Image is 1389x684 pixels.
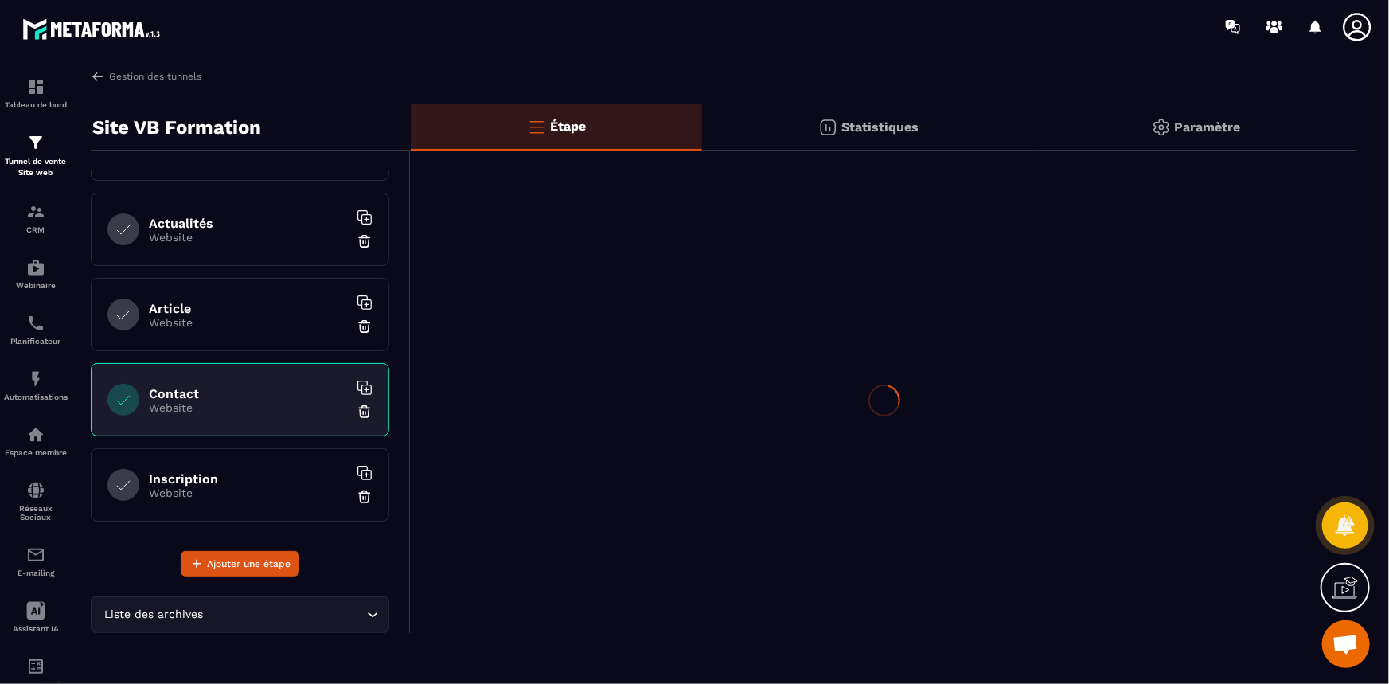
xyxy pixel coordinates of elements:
img: scheduler [26,314,45,333]
img: trash [357,319,373,334]
span: Ajouter une étape [207,556,291,572]
div: Ouvrir le chat [1322,620,1370,668]
h6: Inscription [149,471,348,487]
p: Site VB Formation [92,111,261,143]
p: E-mailing [4,569,68,577]
img: arrow [91,69,105,84]
h6: Article [149,301,348,316]
p: Website [149,401,348,414]
p: Étape [550,119,586,134]
button: Ajouter une étape [181,551,299,577]
a: formationformationTableau de bord [4,65,68,121]
img: formation [26,133,45,152]
img: automations [26,258,45,277]
p: Webinaire [4,281,68,290]
img: formation [26,202,45,221]
input: Search for option [207,606,363,623]
a: emailemailE-mailing [4,534,68,589]
img: automations [26,369,45,389]
img: setting-gr.5f69749f.svg [1152,118,1171,137]
p: Paramètre [1175,119,1241,135]
p: CRM [4,225,68,234]
p: Statistiques [841,119,919,135]
h6: Actualités [149,216,348,231]
img: bars-o.4a397970.svg [527,117,546,136]
p: Tableau de bord [4,100,68,109]
img: accountant [26,657,45,676]
img: email [26,545,45,565]
a: Assistant IA [4,589,68,645]
img: trash [357,233,373,249]
a: automationsautomationsAutomatisations [4,358,68,413]
p: Website [149,231,348,244]
p: Automatisations [4,393,68,401]
img: social-network [26,481,45,500]
img: trash [357,404,373,420]
img: stats.20deebd0.svg [818,118,837,137]
a: Gestion des tunnels [91,69,201,84]
a: automationsautomationsEspace membre [4,413,68,469]
p: Website [149,487,348,499]
p: Espace membre [4,448,68,457]
p: Website [149,316,348,329]
img: formation [26,77,45,96]
p: Tunnel de vente Site web [4,156,68,178]
a: schedulerschedulerPlanificateur [4,302,68,358]
img: automations [26,425,45,444]
p: Planificateur [4,337,68,346]
a: automationsautomationsWebinaire [4,246,68,302]
a: formationformationTunnel de vente Site web [4,121,68,190]
img: logo [22,14,166,44]
div: Search for option [91,596,389,633]
p: Réseaux Sociaux [4,504,68,522]
p: Assistant IA [4,624,68,633]
a: social-networksocial-networkRéseaux Sociaux [4,469,68,534]
img: trash [357,489,373,505]
a: formationformationCRM [4,190,68,246]
h6: Contact [149,386,348,401]
span: Liste des archives [101,606,207,623]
